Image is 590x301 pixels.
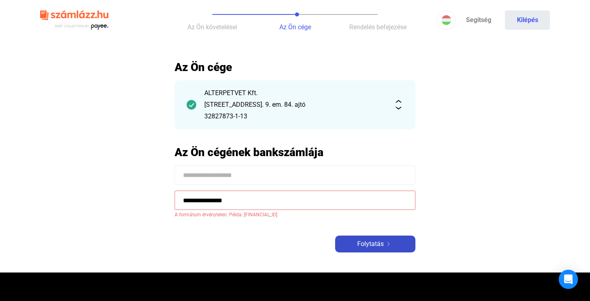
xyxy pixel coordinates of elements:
[279,23,311,31] span: Az Ön cége
[204,112,386,121] div: 32827873-1-13
[559,270,578,289] div: Open Intercom Messenger
[187,100,196,110] img: checkmark-darker-green-circle
[384,242,393,246] img: arrow-right-white
[187,23,237,31] span: Az Ön követelései
[505,10,550,30] button: Kilépés
[175,60,415,74] h2: Az Ön cége
[441,15,451,25] img: HU
[204,100,386,110] div: [STREET_ADDRESS]. 9. em. 84. ajtó
[437,10,456,30] button: HU
[357,239,384,249] span: Folytatás
[394,100,403,110] img: expand
[204,88,386,98] div: ALTERPETVET Kft.
[335,236,415,252] button: Folytatásarrow-right-white
[175,210,415,220] span: A formátum érvénytelen. Példa: [FINANCIAL_ID]
[175,145,415,159] h2: Az Ön cégének bankszámlája
[456,10,501,30] a: Segítség
[40,7,108,33] img: szamlazzhu-logo
[349,23,407,31] span: Rendelés befejezése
